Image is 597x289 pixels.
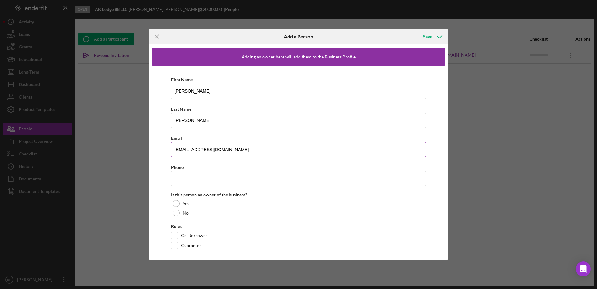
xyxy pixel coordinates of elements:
div: Adding an owner here will add them to the Business Profile [242,54,356,59]
label: Guarantor [181,242,201,249]
div: Save [423,30,432,43]
div: Roles [171,224,426,229]
div: Open Intercom Messenger [576,261,591,276]
div: Is this person an owner of the business? [171,192,426,197]
label: Email [171,135,182,141]
label: Yes [183,201,189,206]
label: Phone [171,165,184,170]
h6: Add a Person [284,34,313,39]
label: Co-Borrower [181,232,207,239]
label: First Name [171,77,193,82]
label: Last Name [171,106,191,112]
button: Save [417,30,448,43]
label: No [183,210,189,215]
